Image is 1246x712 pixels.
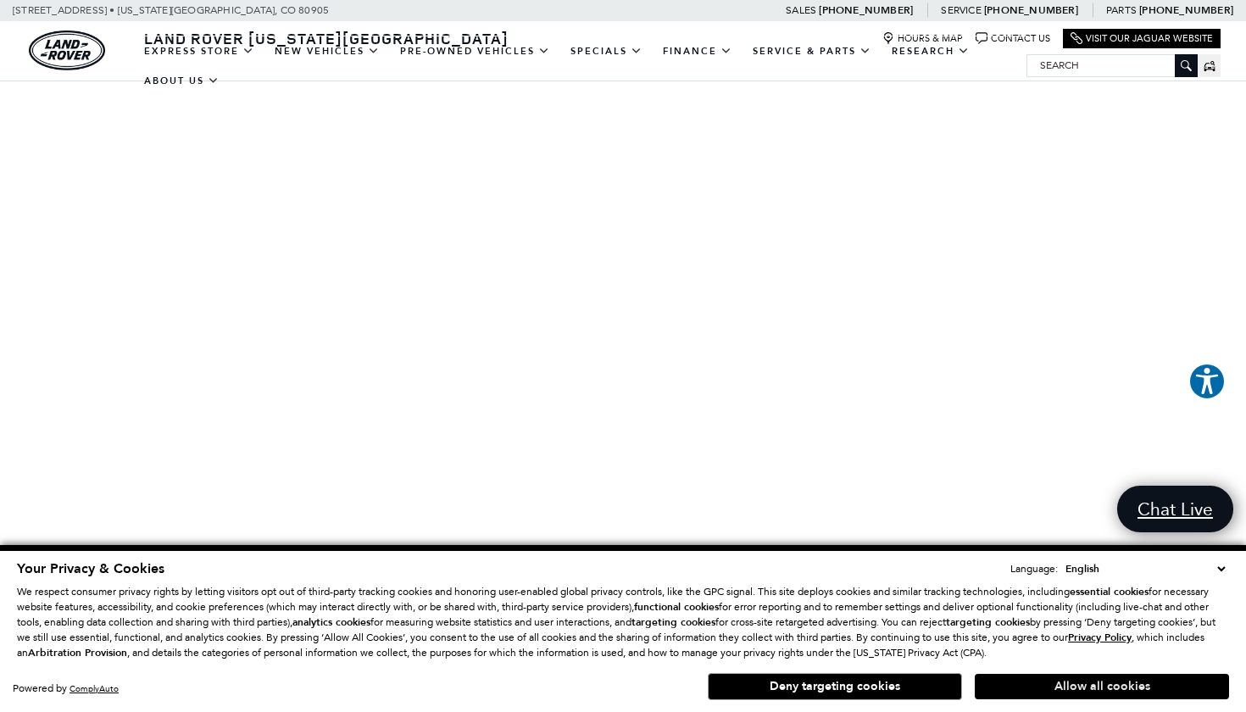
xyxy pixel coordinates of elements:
a: Hours & Map [882,32,963,45]
button: Explore your accessibility options [1188,363,1226,400]
input: Search [1027,55,1197,75]
a: land-rover [29,31,105,70]
a: [PHONE_NUMBER] [984,3,1078,17]
aside: Accessibility Help Desk [1188,363,1226,403]
u: Privacy Policy [1068,631,1132,644]
a: Land Rover [US_STATE][GEOGRAPHIC_DATA] [134,28,519,48]
a: Service & Parts [743,36,882,66]
a: Contact Us [976,32,1050,45]
nav: Main Navigation [134,36,1026,96]
strong: functional cookies [634,600,719,614]
strong: analytics cookies [292,615,370,629]
a: Visit Our Jaguar Website [1071,32,1213,45]
a: Specials [560,36,653,66]
strong: Arbitration Provision [28,646,127,659]
a: Chat Live [1117,486,1233,532]
strong: targeting cookies [631,615,715,629]
a: [PHONE_NUMBER] [819,3,913,17]
span: Sales [786,4,816,16]
a: EXPRESS STORE [134,36,264,66]
a: Research [882,36,980,66]
div: Language: [1010,564,1058,574]
a: ComplyAuto [70,683,119,694]
a: Finance [653,36,743,66]
span: Parts [1106,4,1137,16]
p: We respect consumer privacy rights by letting visitors opt out of third-party tracking cookies an... [17,584,1229,660]
span: Service [941,4,981,16]
a: Pre-Owned Vehicles [390,36,560,66]
span: Chat Live [1129,498,1221,520]
span: Your Privacy & Cookies [17,559,164,578]
button: Deny targeting cookies [708,673,962,700]
a: [STREET_ADDRESS] • [US_STATE][GEOGRAPHIC_DATA], CO 80905 [13,4,329,16]
img: Land Rover [29,31,105,70]
button: Allow all cookies [975,674,1229,699]
strong: targeting cookies [946,615,1030,629]
a: [PHONE_NUMBER] [1139,3,1233,17]
span: Land Rover [US_STATE][GEOGRAPHIC_DATA] [144,28,509,48]
div: Powered by [13,683,119,694]
select: Language Select [1061,560,1229,577]
strong: essential cookies [1070,585,1149,598]
a: About Us [134,66,230,96]
a: New Vehicles [264,36,390,66]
